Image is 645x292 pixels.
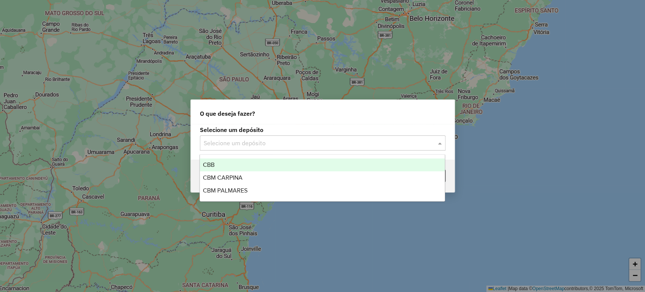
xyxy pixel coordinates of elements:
[200,109,255,118] span: O que deseja fazer?
[203,187,247,194] span: CBM PALMARES
[203,162,215,168] span: CBB
[200,154,445,202] ng-dropdown-panel: Options list
[203,174,243,181] span: CBM CARPINA
[200,125,445,134] label: Selecione um depósito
